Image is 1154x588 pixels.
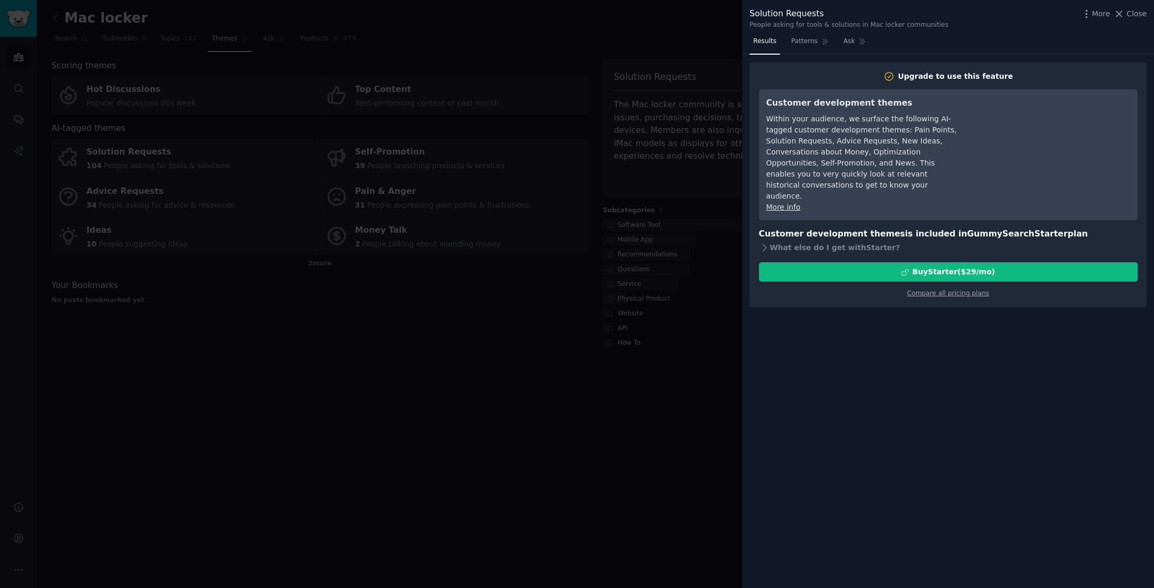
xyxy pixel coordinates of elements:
[912,266,995,277] div: Buy Starter ($ 29 /mo )
[844,37,855,46] span: Ask
[766,97,958,110] h3: Customer development themes
[759,240,1138,255] div: What else do I get with Starter ?
[791,37,817,46] span: Patterns
[766,114,958,202] div: Within your audience, we surface the following AI-tagged customer development themes: Pain Points...
[967,229,1067,239] span: GummySearch Starter
[766,203,800,211] a: More info
[759,262,1138,282] button: BuyStarter($29/mo)
[907,290,989,297] a: Compare all pricing plans
[898,71,1013,82] div: Upgrade to use this feature
[787,33,832,55] a: Patterns
[759,228,1138,241] h3: Customer development themes is included in plan
[973,97,1130,176] iframe: YouTube video player
[1092,8,1110,19] span: More
[750,33,780,55] a: Results
[1127,8,1147,19] span: Close
[840,33,870,55] a: Ask
[753,37,776,46] span: Results
[1081,8,1110,19] button: More
[750,20,949,30] div: People asking for tools & solutions in Mac locker communities
[750,7,949,20] div: Solution Requests
[1114,8,1147,19] button: Close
